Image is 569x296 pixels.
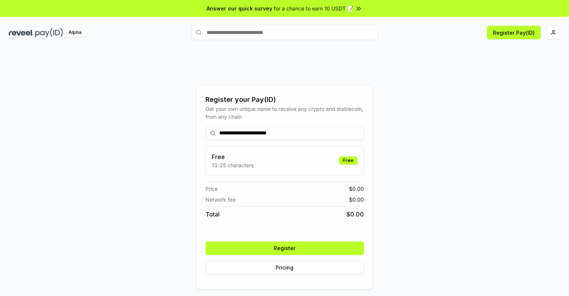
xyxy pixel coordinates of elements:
[212,161,254,169] p: 13-25 characters
[205,185,218,193] span: Price
[205,196,236,203] span: Network fee
[205,242,364,255] button: Register
[212,152,254,161] h3: Free
[207,4,272,12] span: Answer our quick survey
[205,261,364,274] button: Pricing
[205,94,364,105] div: Register your Pay(ID)
[274,4,353,12] span: for a chance to earn 10 USDT 📝
[205,210,220,219] span: Total
[9,28,34,37] img: reveel_dark
[346,210,364,219] span: $ 0.00
[349,185,364,193] span: $ 0.00
[205,105,364,121] div: Get your own unique name to receive any crypto and stablecoin, from any chain
[35,28,63,37] img: pay_id
[349,196,364,203] span: $ 0.00
[339,156,358,165] div: Free
[65,28,85,37] div: Alpha
[487,26,541,39] button: Register Pay(ID)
